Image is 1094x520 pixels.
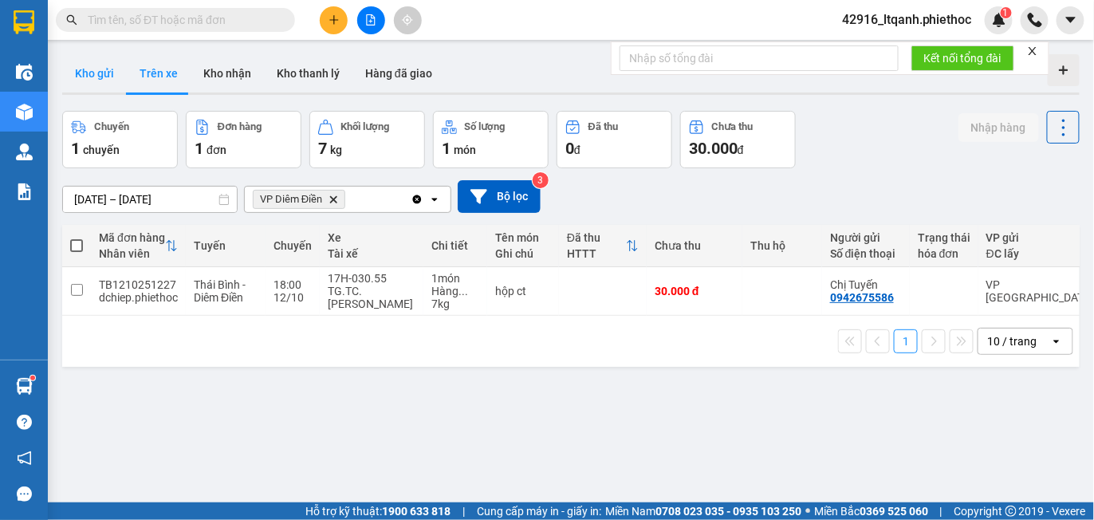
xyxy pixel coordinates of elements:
[357,6,385,34] button: file-add
[814,502,928,520] span: Miền Bắc
[860,505,928,518] strong: 0369 525 060
[830,291,894,304] div: 0942675586
[986,278,1094,304] div: VP [GEOGRAPHIC_DATA]
[689,139,738,158] span: 30.000
[328,272,415,285] div: 17H-030.55
[477,502,601,520] span: Cung cấp máy in - giấy in:
[329,195,338,204] svg: Delete
[329,14,340,26] span: plus
[341,121,390,132] div: Khối lượng
[986,231,1081,244] div: VP gửi
[16,378,33,395] img: warehouse-icon
[433,111,549,168] button: Số lượng1món
[1001,7,1012,18] sup: 1
[260,193,322,206] span: VP Diêm Điền
[305,502,451,520] span: Hỗ trợ kỹ thuật:
[567,231,626,244] div: Đã thu
[830,231,902,244] div: Người gửi
[557,111,672,168] button: Đã thu0đ
[495,231,551,244] div: Tên món
[431,239,479,252] div: Chi tiết
[127,54,191,93] button: Trên xe
[264,54,352,93] button: Kho thanh lý
[16,104,33,120] img: warehouse-icon
[348,191,350,207] input: Selected VP Diêm Điền.
[829,10,985,30] span: 42916_ltqanh.phiethoc
[588,121,618,132] div: Đã thu
[194,239,258,252] div: Tuyến
[1057,6,1084,34] button: caret-down
[186,111,301,168] button: Đơn hàng1đơn
[191,54,264,93] button: Kho nhận
[99,291,178,304] div: dchiep.phiethoc
[320,6,348,34] button: plus
[273,291,312,304] div: 12/10
[458,180,541,213] button: Bộ lọc
[1048,54,1080,86] div: Tạo kho hàng mới
[17,487,32,502] span: message
[655,285,734,297] div: 30.000 đ
[99,231,165,244] div: Mã đơn hàng
[655,505,801,518] strong: 0708 023 035 - 0935 103 250
[465,121,506,132] div: Số lượng
[91,225,186,267] th: Toggle SortBy
[66,14,77,26] span: search
[365,14,376,26] span: file-add
[402,14,413,26] span: aim
[218,121,262,132] div: Đơn hàng
[574,144,580,156] span: đ
[428,193,441,206] svg: open
[431,297,479,310] div: 7 kg
[495,247,551,260] div: Ghi chú
[30,376,35,380] sup: 1
[986,247,1081,260] div: ĐC lấy
[924,49,1002,67] span: Kết nối tổng đài
[17,451,32,466] span: notification
[83,144,120,156] span: chuyến
[655,239,734,252] div: Chưa thu
[431,285,479,297] div: Hàng thông thường
[63,187,237,212] input: Select a date range.
[458,285,468,297] span: ...
[431,272,479,285] div: 1 món
[1003,7,1009,18] span: 1
[14,10,34,34] img: logo-vxr
[462,502,465,520] span: |
[253,190,345,209] span: VP Diêm Điền, close by backspace
[88,11,276,29] input: Tìm tên, số ĐT hoặc mã đơn
[309,111,425,168] button: Khối lượng7kg
[805,508,810,514] span: ⚪️
[495,285,551,297] div: hộp ct
[1005,506,1017,517] span: copyright
[1064,13,1078,27] span: caret-down
[207,144,226,156] span: đơn
[830,247,902,260] div: Số điện thoại
[958,113,1039,142] button: Nhập hàng
[195,139,203,158] span: 1
[99,278,178,291] div: TB1210251227
[62,54,127,93] button: Kho gửi
[750,239,814,252] div: Thu hộ
[99,247,165,260] div: Nhân viên
[533,172,549,188] sup: 3
[16,64,33,81] img: warehouse-icon
[328,285,415,310] div: TG.TC.[PERSON_NAME]
[1050,335,1063,348] svg: open
[567,247,626,260] div: HTTT
[94,121,129,132] div: Chuyến
[194,278,246,304] span: Thái Bình - Diêm Điền
[394,6,422,34] button: aim
[318,139,327,158] span: 7
[330,144,342,156] span: kg
[738,144,744,156] span: đ
[712,121,754,132] div: Chưa thu
[411,193,423,206] svg: Clear all
[1027,45,1038,57] span: close
[565,139,574,158] span: 0
[273,239,312,252] div: Chuyến
[454,144,476,156] span: món
[71,139,80,158] span: 1
[894,329,918,353] button: 1
[988,333,1037,349] div: 10 / trang
[559,225,647,267] th: Toggle SortBy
